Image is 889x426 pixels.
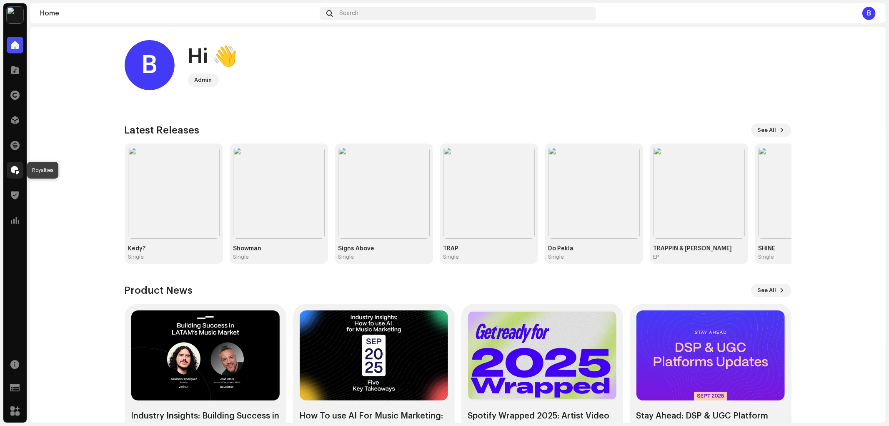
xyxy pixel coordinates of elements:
[338,254,354,260] div: Single
[653,245,745,252] div: TRAPPIN & [PERSON_NAME]
[195,75,212,85] div: Admin
[548,147,640,239] img: 466c243a-2cea-4689-b84e-db36fad25686
[125,124,200,137] h3: Latest Releases
[548,254,564,260] div: Single
[862,7,876,20] div: B
[7,7,23,23] img: 87673747-9ce7-436b-aed6-70e10163a7f0
[758,147,850,239] img: c0505c20-91bf-4c7c-9ceb-afeb3afdf3fe
[443,254,459,260] div: Single
[339,10,358,17] span: Search
[751,284,791,297] button: See All
[233,147,325,239] img: c7d6368a-91bc-4fcb-8b8c-9fc0302c700f
[128,147,220,239] img: 9fe46477-55b1-49a5-8e77-4d8fce5a3ba4
[443,147,535,239] img: c114c90a-28f4-47e5-9f44-7cbe5453eaac
[758,254,774,260] div: Single
[758,122,776,139] span: See All
[188,43,238,70] div: Hi 👋
[233,245,325,252] div: Showman
[548,245,640,252] div: Do Pekla
[758,282,776,299] span: See All
[751,124,791,137] button: See All
[125,40,175,90] div: B
[233,254,249,260] div: Single
[653,254,659,260] div: EP
[125,284,193,297] h3: Product News
[338,245,430,252] div: Signs Above
[128,254,144,260] div: Single
[338,147,430,239] img: a08a2466-6766-4b4d-9aa4-b3bae204ea7b
[443,245,535,252] div: TRAP
[40,10,316,17] div: Home
[128,245,220,252] div: Kedy?
[653,147,745,239] img: 89368470-c930-4e3e-8bb0-9ee83742a86f
[758,245,850,252] div: SHINE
